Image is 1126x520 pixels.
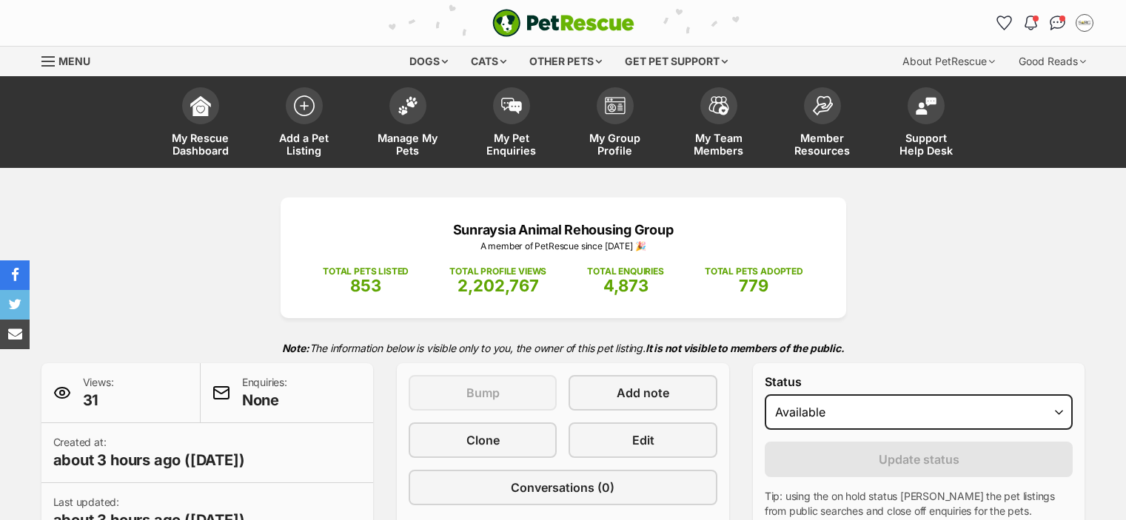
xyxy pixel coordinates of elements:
[605,97,626,115] img: group-profile-icon-3fa3cf56718a62981997c0bc7e787c4b2cf8bcc04b72c1350f741eb67cf2f40e.svg
[449,265,546,278] p: TOTAL PROFILE VIEWS
[492,9,634,37] img: logo-e224e6f780fb5917bec1dbf3a21bbac754714ae5b6737aabdf751b685950b380.svg
[705,265,803,278] p: TOTAL PETS ADOPTED
[916,97,936,115] img: help-desk-icon-fdf02630f3aa405de69fd3d07c3f3aa587a6932b1a1747fa1d2bba05be0121f9.svg
[614,47,738,76] div: Get pet support
[1025,16,1036,30] img: notifications-46538b983faf8c2785f20acdc204bb7945ddae34d4c08c2a6579f10ce5e182be.svg
[765,442,1073,477] button: Update status
[569,375,717,411] a: Add note
[466,431,500,449] span: Clone
[789,132,856,157] span: Member Resources
[874,80,978,168] a: Support Help Desk
[812,95,833,115] img: member-resources-icon-8e73f808a243e03378d46382f2149f9095a855e16c252ad45f914b54edf8863c.svg
[501,98,522,114] img: pet-enquiries-icon-7e3ad2cf08bfb03b45e93fb7055b45f3efa6380592205ae92323e6603595dc1f.svg
[83,390,114,411] span: 31
[708,96,729,115] img: team-members-icon-5396bd8760b3fe7c0b43da4ab00e1e3bb1a5d9ba89233759b79545d2d3fc5d0d.svg
[399,47,458,76] div: Dogs
[282,342,309,354] strong: Note:
[466,384,500,402] span: Bump
[409,422,557,458] a: Clone
[458,276,539,295] span: 2,202,767
[252,80,356,168] a: Add a Pet Listing
[667,80,771,168] a: My Team Members
[603,276,649,295] span: 4,873
[1050,16,1065,30] img: chat-41dd97257d64d25036548639549fe6c8038ab92f7586957e7f3b1b290dea8141.svg
[519,47,612,76] div: Other pets
[41,333,1085,363] p: The information below is visible only to you, the owner of this pet listing.
[1008,47,1096,76] div: Good Reads
[398,96,418,115] img: manage-my-pets-icon-02211641906a0b7f246fdf0571729dbe1e7629f14944591b6c1af311fb30b64b.svg
[646,342,845,354] strong: It is not visible to members of the public.
[190,95,211,116] img: dashboard-icon-eb2f2d2d3e046f16d808141f083e7271f6b2e854fb5c12c21221c1fb7104beca.svg
[58,55,90,67] span: Menu
[149,80,252,168] a: My Rescue Dashboard
[83,375,114,411] p: Views:
[993,11,1096,35] ul: Account quick links
[323,265,409,278] p: TOTAL PETS LISTED
[569,422,717,458] a: Edit
[375,132,441,157] span: Manage My Pets
[242,390,287,411] span: None
[686,132,752,157] span: My Team Members
[893,132,959,157] span: Support Help Desk
[632,431,654,449] span: Edit
[1019,11,1043,35] button: Notifications
[350,276,381,295] span: 853
[739,276,768,295] span: 779
[53,435,245,470] p: Created at:
[53,450,245,470] span: about 3 hours ago ([DATE])
[563,80,667,168] a: My Group Profile
[765,489,1073,519] p: Tip: using the on hold status [PERSON_NAME] the pet listings from public searches and close off e...
[242,375,287,411] p: Enquiries:
[460,47,517,76] div: Cats
[271,132,338,157] span: Add a Pet Listing
[303,240,824,253] p: A member of PetRescue since [DATE] 🎉
[294,95,315,116] img: add-pet-listing-icon-0afa8454b4691262ce3f59096e99ab1cd57d4a30225e0717b998d2c9b9846f56.svg
[587,265,663,278] p: TOTAL ENQUIRIES
[511,479,614,496] span: Conversations (0)
[356,80,460,168] a: Manage My Pets
[1046,11,1070,35] a: Conversations
[765,375,1073,388] label: Status
[492,9,634,37] a: PetRescue
[409,470,717,505] a: Conversations (0)
[582,132,649,157] span: My Group Profile
[879,450,959,468] span: Update status
[409,375,557,411] button: Bump
[617,384,669,402] span: Add note
[892,47,1005,76] div: About PetRescue
[460,80,563,168] a: My Pet Enquiries
[303,220,824,240] p: Sunraysia Animal Rehousing Group
[167,132,234,157] span: My Rescue Dashboard
[771,80,874,168] a: Member Resources
[478,132,545,157] span: My Pet Enquiries
[41,47,101,73] a: Menu
[1073,11,1096,35] button: My account
[993,11,1016,35] a: Favourites
[1077,16,1092,30] img: Carolyn Dufty profile pic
